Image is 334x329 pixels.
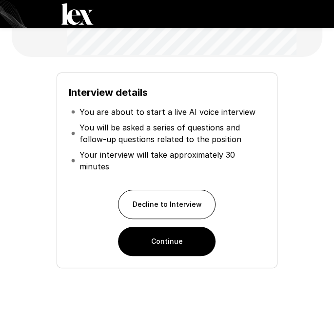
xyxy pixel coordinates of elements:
p: You are about to start a live AI voice interview [79,106,255,118]
b: Interview details [69,87,148,98]
p: You will be asked a series of questions and follow-up questions related to the position [79,122,264,145]
button: Decline to Interview [118,190,216,219]
button: Continue [118,227,216,256]
p: Your interview will take approximately 30 minutes [79,149,264,172]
